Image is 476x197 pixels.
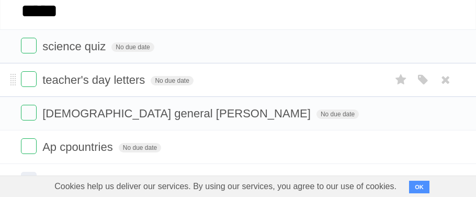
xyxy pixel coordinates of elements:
[42,140,116,154] span: Ap cpountries
[42,174,117,187] span: science report
[21,138,37,154] label: Done
[21,71,37,87] label: Done
[111,42,154,52] span: No due date
[42,40,108,53] span: science quiz
[391,71,411,89] label: Star task
[21,172,37,188] label: Done
[21,105,37,121] label: Done
[409,181,429,193] button: OK
[44,176,407,197] span: Cookies help us deliver our services. By using our services, you agree to our use of cookies.
[316,110,359,119] span: No due date
[21,38,37,53] label: Done
[151,76,193,85] span: No due date
[42,73,148,86] span: teacher's day letters
[42,107,313,120] span: [DEMOGRAPHIC_DATA] general [PERSON_NAME]
[119,143,161,152] span: No due date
